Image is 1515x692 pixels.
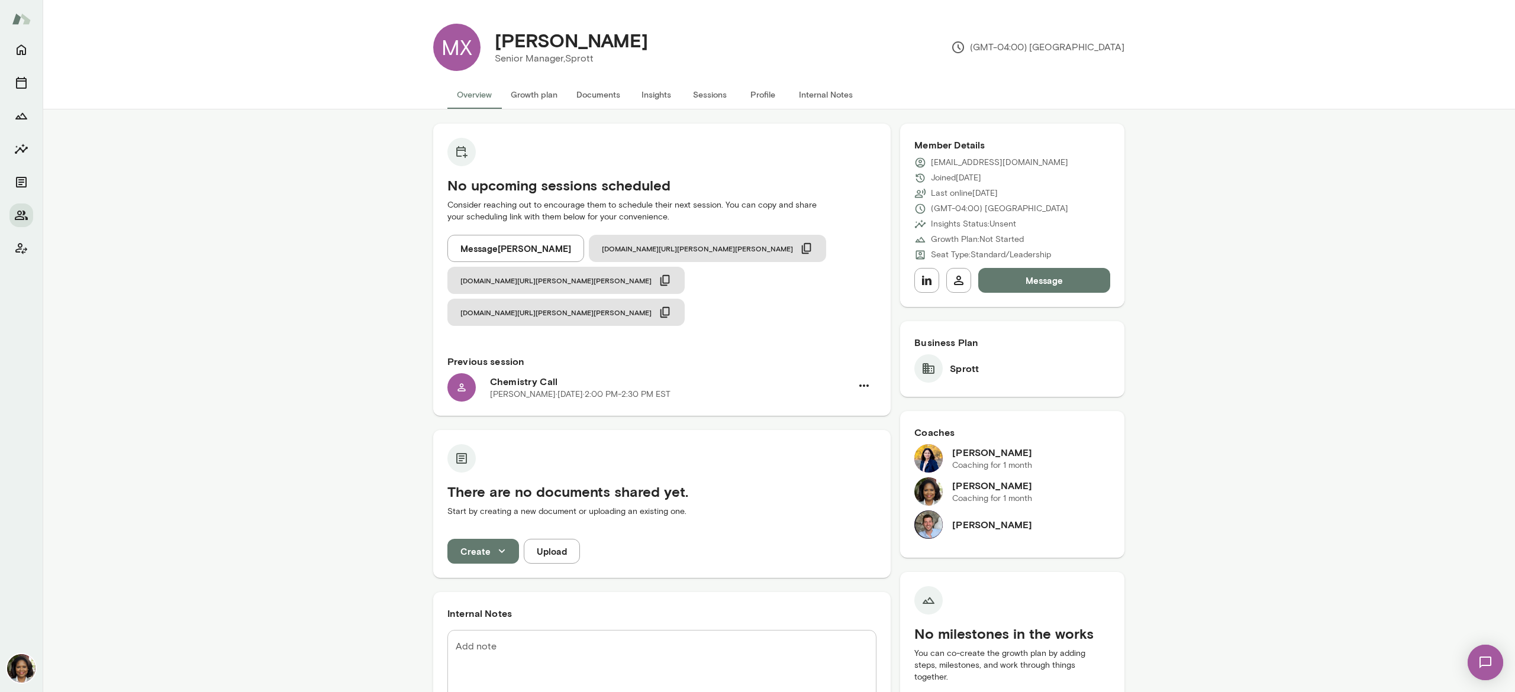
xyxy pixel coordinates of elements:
p: Senior Manager, Sprott [495,51,648,66]
h4: [PERSON_NAME] [495,29,648,51]
button: [DOMAIN_NAME][URL][PERSON_NAME][PERSON_NAME] [447,267,685,294]
p: (GMT-04:00) [GEOGRAPHIC_DATA] [951,40,1124,54]
button: Client app [9,237,33,260]
p: (GMT-04:00) [GEOGRAPHIC_DATA] [931,203,1068,215]
button: Profile [736,80,789,109]
img: Mento [12,8,31,30]
p: Start by creating a new document or uploading an existing one. [447,506,876,518]
h6: Member Details [914,138,1110,152]
button: Growth Plan [9,104,33,128]
div: MX [433,24,481,71]
h6: Internal Notes [447,606,876,620]
button: Insights [630,80,683,109]
h5: No milestones in the works [914,624,1110,643]
button: Sessions [683,80,736,109]
p: You can co-create the growth plan by adding steps, milestones, and work through things together. [914,648,1110,683]
h6: Previous session [447,354,876,368]
img: David Sferlazza [914,510,943,539]
p: Coaching for 1 month [952,493,1032,505]
button: Insights [9,137,33,161]
button: Create [447,539,519,564]
h6: Sprott [950,361,979,376]
button: [DOMAIN_NAME][URL][PERSON_NAME][PERSON_NAME] [447,299,685,326]
p: [PERSON_NAME] · [DATE] · 2:00 PM-2:30 PM EST [490,389,671,400]
p: Last online [DATE] [931,187,998,199]
p: Growth Plan: Not Started [931,234,1024,245]
button: Documents [9,170,33,194]
span: [DOMAIN_NAME][URL][PERSON_NAME][PERSON_NAME] [602,244,793,253]
span: [DOMAIN_NAME][URL][PERSON_NAME][PERSON_NAME] [460,276,652,285]
h6: [PERSON_NAME] [952,445,1032,460]
img: Jaya Jaware [914,444,943,473]
p: Coaching for 1 month [952,460,1032,471]
h6: Chemistry Call [490,374,852,389]
button: Home [9,38,33,62]
p: Consider reaching out to encourage them to schedule their next session. You can copy and share yo... [447,199,876,223]
button: [DOMAIN_NAME][URL][PERSON_NAME][PERSON_NAME] [589,235,826,262]
span: [DOMAIN_NAME][URL][PERSON_NAME][PERSON_NAME] [460,308,652,317]
img: Cheryl Mills [7,654,36,683]
button: Message[PERSON_NAME] [447,235,584,262]
button: Internal Notes [789,80,862,109]
button: Message [978,268,1110,293]
h6: [PERSON_NAME] [952,518,1032,532]
h6: Coaches [914,425,1110,439]
p: [EMAIL_ADDRESS][DOMAIN_NAME] [931,157,1068,169]
button: Overview [447,80,501,109]
button: Members [9,203,33,227]
h5: There are no documents shared yet. [447,482,876,501]
h6: Business Plan [914,335,1110,350]
img: Cheryl Mills [914,477,943,506]
button: Sessions [9,71,33,95]
h5: No upcoming sessions scheduled [447,176,876,195]
p: Joined [DATE] [931,172,981,184]
p: Insights Status: Unsent [931,218,1016,230]
h6: [PERSON_NAME] [952,478,1032,493]
button: Growth plan [501,80,567,109]
p: Seat Type: Standard/Leadership [931,249,1051,261]
button: Upload [524,539,580,564]
button: Documents [567,80,630,109]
